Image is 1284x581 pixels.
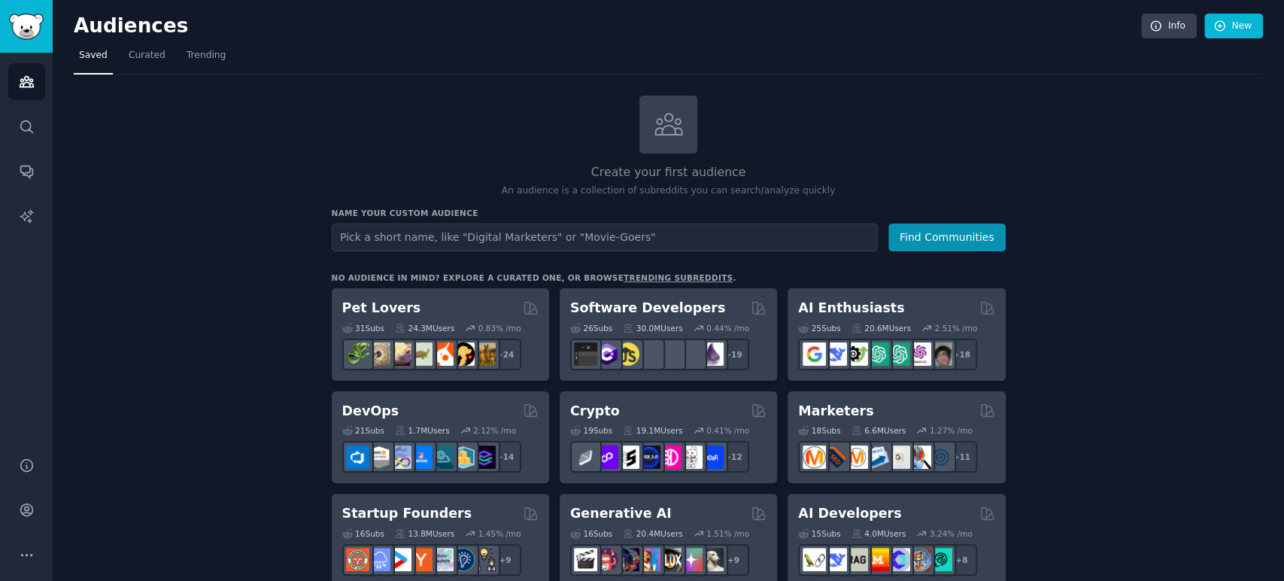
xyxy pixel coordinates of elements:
span: Saved [79,49,108,62]
div: 0.44 % /mo [706,323,749,333]
img: Rag [845,548,868,571]
div: 4.0M Users [851,528,906,539]
img: PetAdvice [451,342,475,366]
h2: Generative AI [570,504,672,523]
div: + 9 [718,544,749,576]
button: Find Communities [888,224,1006,251]
div: 30.0M Users [623,323,682,333]
img: chatgpt_promptDesign [866,342,889,366]
img: ArtificalIntelligence [929,342,952,366]
div: 16 Sub s [570,528,612,539]
div: 20.6M Users [851,323,911,333]
h2: Audiences [74,14,1141,38]
img: LangChain [803,548,826,571]
div: 13.8M Users [395,528,454,539]
img: startup [388,548,411,571]
div: + 11 [946,441,977,473]
img: GummySearch logo [9,14,44,40]
img: aivideo [574,548,597,571]
img: AIDevelopersSociety [929,548,952,571]
img: content_marketing [803,446,826,469]
div: + 12 [718,441,749,473]
div: 24.3M Users [395,323,454,333]
h3: Name your custom audience [332,208,1006,218]
img: indiehackers [430,548,454,571]
img: Docker_DevOps [388,446,411,469]
img: AskComputerScience [679,342,703,366]
img: Emailmarketing [866,446,889,469]
h2: Marketers [798,402,873,421]
img: PlatformEngineers [472,446,496,469]
h2: AI Enthusiasts [798,299,904,318]
img: dalle2 [595,548,618,571]
img: leopardgeckos [388,342,411,366]
img: cockatiel [430,342,454,366]
img: MistralAI [866,548,889,571]
img: platformengineering [430,446,454,469]
img: DevOpsLinks [409,446,433,469]
img: ballpython [367,342,390,366]
h2: Pet Lovers [342,299,421,318]
img: 0xPolygon [595,446,618,469]
h2: Software Developers [570,299,725,318]
img: starryai [679,548,703,571]
div: 31 Sub s [342,323,384,333]
img: azuredevops [346,446,369,469]
img: DreamBooth [700,548,724,571]
img: deepdream [616,548,639,571]
div: 1.51 % /mo [706,528,749,539]
div: + 8 [946,544,977,576]
span: Trending [187,49,226,62]
span: Curated [129,49,165,62]
img: EntrepreneurRideAlong [346,548,369,571]
img: bigseo [824,446,847,469]
img: AskMarketing [845,446,868,469]
img: sdforall [637,548,660,571]
div: 19.1M Users [623,425,682,436]
div: 6.6M Users [851,425,906,436]
img: dogbreed [472,342,496,366]
img: OpenSourceAI [887,548,910,571]
img: MarketingResearch [908,446,931,469]
img: iOSProgramming [637,342,660,366]
div: + 19 [718,339,749,370]
a: New [1204,14,1263,39]
div: 16 Sub s [342,528,384,539]
img: OpenAIDev [908,342,931,366]
h2: Create your first audience [332,163,1006,182]
div: 20.4M Users [623,528,682,539]
img: csharp [595,342,618,366]
img: Entrepreneurship [451,548,475,571]
img: aws_cdk [451,446,475,469]
div: 25 Sub s [798,323,840,333]
img: AItoolsCatalog [845,342,868,366]
div: 1.7M Users [395,425,450,436]
a: Trending [181,44,231,75]
img: defi_ [700,446,724,469]
img: software [574,342,597,366]
img: herpetology [346,342,369,366]
img: growmybusiness [472,548,496,571]
p: An audience is a collection of subreddits you can search/analyze quickly [332,184,1006,198]
img: CryptoNews [679,446,703,469]
div: 1.45 % /mo [478,528,521,539]
img: llmops [908,548,931,571]
div: 2.12 % /mo [473,425,516,436]
div: + 18 [946,339,977,370]
h2: Startup Founders [342,504,472,523]
img: ycombinator [409,548,433,571]
img: DeepSeek [824,342,847,366]
div: 0.41 % /mo [706,425,749,436]
img: OnlineMarketing [929,446,952,469]
div: + 9 [490,544,521,576]
div: 26 Sub s [570,323,612,333]
img: turtle [409,342,433,366]
h2: AI Developers [798,504,901,523]
div: 1.27 % /mo [930,425,973,436]
img: SaaS [367,548,390,571]
a: Info [1141,14,1197,39]
img: FluxAI [658,548,681,571]
a: trending subreddits [624,273,733,282]
img: ethfinance [574,446,597,469]
img: web3 [637,446,660,469]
